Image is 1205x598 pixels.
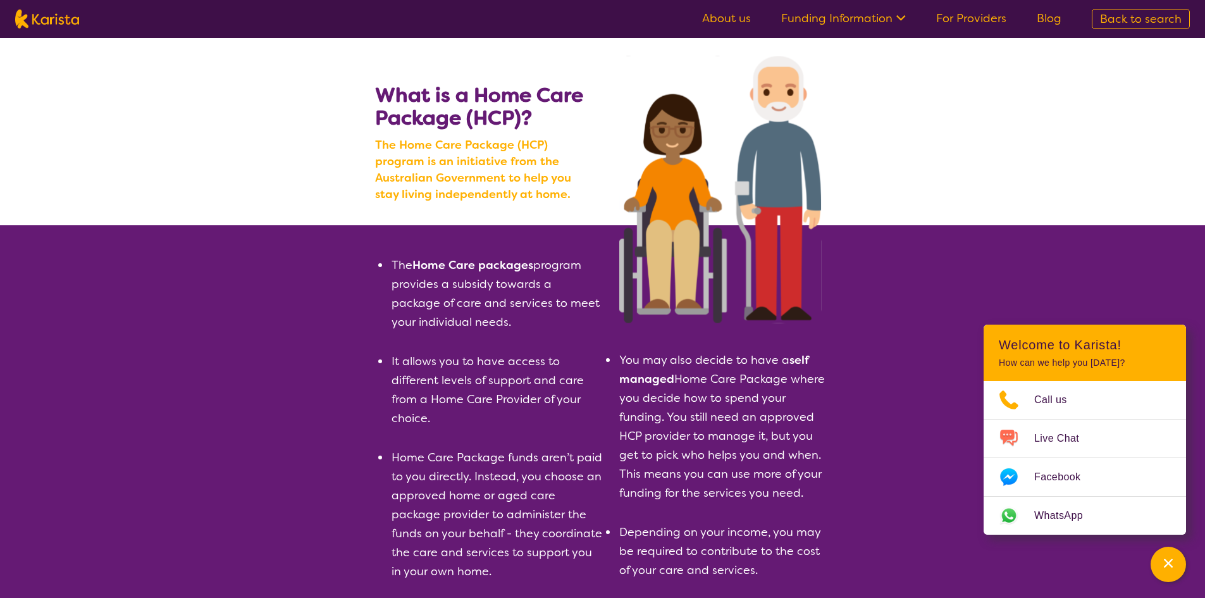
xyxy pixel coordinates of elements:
button: Channel Menu [1151,547,1186,582]
b: Home Care packages [412,258,533,273]
b: The Home Care Package (HCP) program is an initiative from the Australian Government to help you s... [375,137,596,202]
img: Search NDIS services with Karista [619,56,822,323]
a: About us [702,11,751,26]
a: Back to search [1092,9,1190,29]
a: Web link opens in a new tab. [984,497,1186,535]
b: What is a Home Care Package (HCP)? [375,82,583,131]
ul: Choose channel [984,381,1186,535]
b: self managed [619,352,809,387]
li: Home Care Package funds aren’t paid to you directly. Instead, you choose an approved home or aged... [390,448,603,581]
img: Karista logo [15,9,79,28]
span: Back to search [1100,11,1182,27]
a: Funding Information [781,11,906,26]
p: How can we help you [DATE]? [999,358,1171,368]
li: It allows you to have access to different levels of support and care from a Home Care Provider of... [390,352,603,428]
span: Facebook [1034,468,1096,487]
span: Live Chat [1034,429,1094,448]
a: For Providers [936,11,1006,26]
a: Blog [1037,11,1061,26]
h2: Welcome to Karista! [999,337,1171,352]
li: You may also decide to have a Home Care Package where you decide how to spend your funding. You s... [618,351,831,502]
li: The program provides a subsidy towards a package of care and services to meet your individual needs. [390,256,603,332]
span: WhatsApp [1034,506,1098,525]
li: Depending on your income, you may be required to contribute to the cost of your care and services. [618,523,831,580]
div: Channel Menu [984,325,1186,535]
span: Call us [1034,390,1082,409]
